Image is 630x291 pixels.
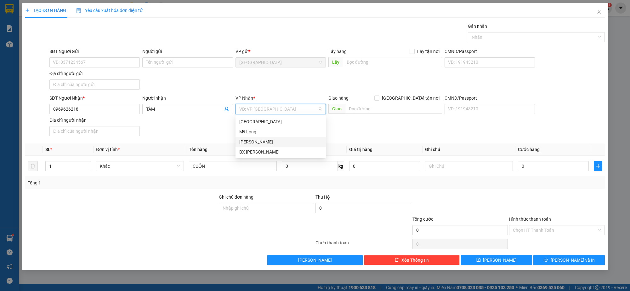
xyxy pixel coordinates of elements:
span: printer [544,258,548,263]
input: Ghi chú đơn hàng [219,203,314,213]
span: Cước hàng [518,147,540,152]
span: [GEOGRAPHIC_DATA] tận nơi [379,95,442,102]
input: Dọc đường [345,104,442,114]
span: user-add [224,107,229,112]
input: Địa chỉ của người nhận [49,126,140,136]
span: [PERSON_NAME] [298,257,332,264]
div: CMND/Passport [445,95,535,102]
div: Mỹ Long [236,127,326,137]
input: Địa chỉ của người gửi [49,79,140,90]
span: Lấy tận nơi [415,48,442,55]
div: BX Cao Lãnh [236,147,326,157]
span: Giá trị hàng [349,147,372,152]
label: Hình thức thanh toán [509,217,551,222]
div: VP gửi [236,48,326,55]
button: save[PERSON_NAME] [461,255,532,265]
div: CMND/Passport [445,48,535,55]
span: [PERSON_NAME] [483,257,517,264]
span: delete [394,258,399,263]
div: Người gửi [142,48,233,55]
span: close [597,9,602,14]
button: delete [28,161,38,171]
label: Ghi chú đơn hàng [219,195,253,200]
button: [PERSON_NAME] [267,255,363,265]
div: BX [PERSON_NAME] [239,148,322,155]
div: SĐT Người Nhận [49,95,140,102]
span: Xóa Thông tin [401,257,429,264]
span: TẠO ĐƠN HÀNG [25,8,66,13]
span: plus [594,164,602,169]
span: Giao hàng [328,96,349,101]
button: deleteXóa Thông tin [364,255,459,265]
div: Tổng: 1 [28,179,243,186]
div: Địa chỉ người gửi [49,70,140,77]
button: Close [590,3,608,21]
span: Yêu cầu xuất hóa đơn điện tử [76,8,143,13]
span: Thu Hộ [315,195,330,200]
input: 0 [349,161,420,171]
div: Người nhận [142,95,233,102]
span: VP Nhận [236,96,253,101]
input: Ghi Chú [425,161,513,171]
span: Tổng cước [412,217,433,222]
span: kg [338,161,344,171]
th: Ghi chú [423,143,515,156]
button: plus [594,161,602,171]
span: Tên hàng [189,147,207,152]
div: SĐT Người Gửi [49,48,140,55]
span: Khác [100,161,180,171]
span: plus [25,8,30,13]
div: [PERSON_NAME] [239,138,322,145]
span: Đơn vị tính [96,147,120,152]
div: Mỹ Long [239,128,322,135]
span: Giao [328,104,345,114]
span: Sài Gòn [239,58,322,67]
span: SL [45,147,50,152]
div: Chưa thanh toán [315,239,411,250]
span: Lấy [328,57,343,67]
span: [PERSON_NAME] và In [551,257,595,264]
input: Dọc đường [343,57,442,67]
div: Cao Lãnh [236,137,326,147]
div: [GEOGRAPHIC_DATA] [239,118,322,125]
div: Địa chỉ người nhận [49,117,140,124]
span: save [476,258,481,263]
div: Sài Gòn [236,117,326,127]
span: Lấy hàng [328,49,347,54]
button: printer[PERSON_NAME] và In [533,255,605,265]
label: Gán nhãn [468,24,487,29]
input: VD: Bàn, Ghế [189,161,277,171]
img: icon [76,8,81,13]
